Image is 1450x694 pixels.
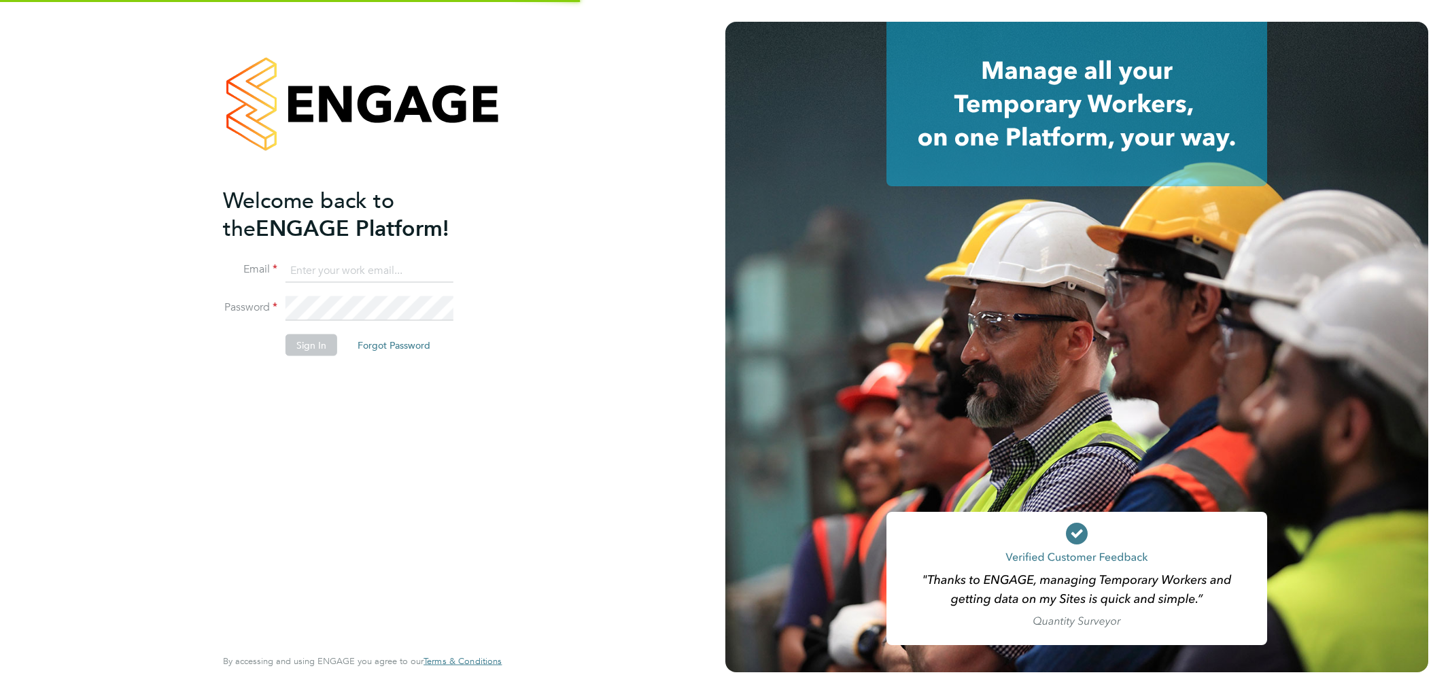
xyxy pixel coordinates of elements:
[286,334,337,356] button: Sign In
[223,187,394,241] span: Welcome back to the
[223,262,277,277] label: Email
[347,334,441,356] button: Forgot Password
[424,656,502,667] a: Terms & Conditions
[286,258,453,283] input: Enter your work email...
[223,186,488,242] h2: ENGAGE Platform!
[223,300,277,315] label: Password
[223,655,502,667] span: By accessing and using ENGAGE you agree to our
[424,655,502,667] span: Terms & Conditions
